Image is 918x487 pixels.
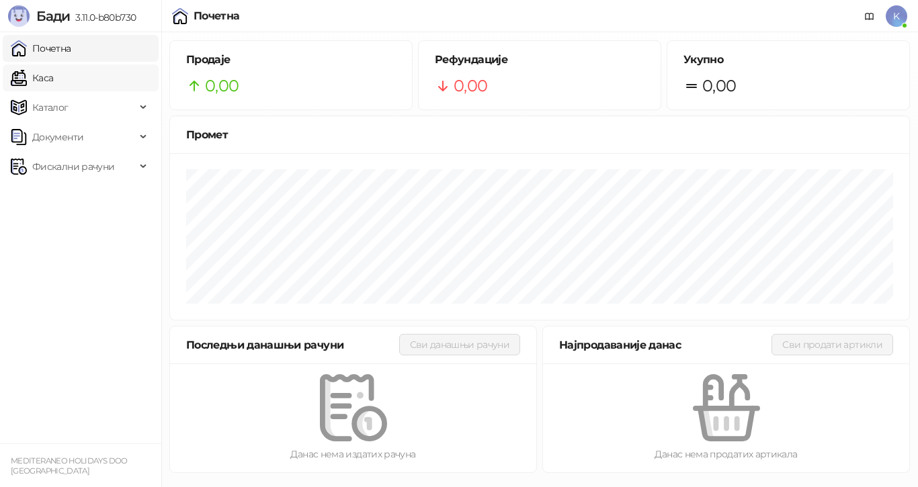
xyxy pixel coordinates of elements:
[11,64,53,91] a: Каса
[859,5,880,27] a: Документација
[186,126,893,143] div: Промет
[11,35,71,62] a: Почетна
[70,11,136,24] span: 3.11.0-b80b730
[186,337,399,353] div: Последњи данашњи рачуни
[186,52,396,68] h5: Продаје
[192,447,515,461] div: Данас нема издатих рачуна
[32,124,83,150] span: Документи
[683,52,893,68] h5: Укупно
[205,73,239,99] span: 0,00
[454,73,487,99] span: 0,00
[32,153,114,180] span: Фискални рачуни
[559,337,771,353] div: Најпродаваније данас
[11,456,128,476] small: MEDITERANEO HOLIDAYS DOO [GEOGRAPHIC_DATA]
[8,5,30,27] img: Logo
[886,5,907,27] span: K
[435,52,644,68] h5: Рефундације
[194,11,240,21] div: Почетна
[399,334,520,355] button: Сви данашњи рачуни
[565,447,888,461] div: Данас нема продатих артикала
[702,73,736,99] span: 0,00
[32,94,69,121] span: Каталог
[771,334,893,355] button: Сви продати артикли
[36,8,70,24] span: Бади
